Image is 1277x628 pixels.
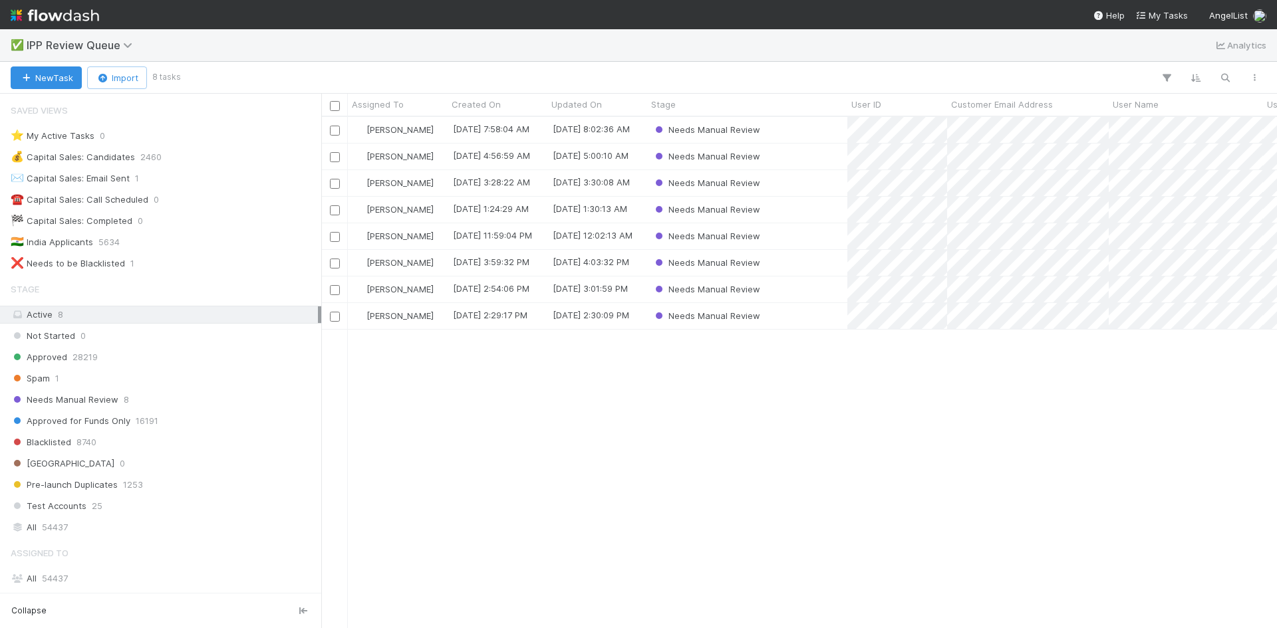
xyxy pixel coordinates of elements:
[366,310,434,321] span: [PERSON_NAME]
[453,308,527,322] div: [DATE] 2:29:17 PM
[98,234,120,251] span: 5634
[81,591,106,608] span: 18284
[11,149,135,165] div: Capital Sales: Candidates
[652,203,760,216] div: Needs Manual Review
[11,413,130,429] span: Approved for Funds Only
[11,151,24,162] span: 💰
[11,4,99,27] img: logo-inverted-e16ddd16eac7371096b0.svg
[11,540,69,566] span: Assigned To
[11,97,68,124] span: Saved Views
[138,213,143,229] span: 0
[652,123,760,136] div: Needs Manual Review
[11,455,114,472] span: [GEOGRAPHIC_DATA]
[11,391,118,408] span: Needs Manual Review
[11,570,318,587] div: All
[553,122,630,136] div: [DATE] 8:02:36 AM
[87,66,147,89] button: Import
[366,177,434,188] span: [PERSON_NAME]
[353,123,434,136] div: [PERSON_NAME]
[1113,98,1159,111] span: User Name
[1253,9,1266,23] img: avatar_0c8687a4-28be-40e9-aba5-f69283dcd0e7.png
[353,282,434,296] div: [PERSON_NAME]
[11,130,24,141] span: ⭐
[11,498,86,514] span: Test Accounts
[330,126,340,136] input: Toggle Row Selected
[120,455,125,472] span: 0
[136,413,158,429] span: 16191
[353,150,434,163] div: [PERSON_NAME]
[553,282,628,295] div: [DATE] 3:01:59 PM
[366,124,434,135] span: [PERSON_NAME]
[366,151,434,161] span: [PERSON_NAME]
[11,349,67,366] span: Approved
[100,128,105,144] span: 0
[652,310,760,321] span: Needs Manual Review
[92,498,102,514] span: 25
[453,149,530,162] div: [DATE] 4:56:59 AM
[366,284,434,294] span: [PERSON_NAME]
[330,259,340,268] input: Toggle Row Selected
[330,312,340,322] input: Toggle Row Selected
[154,191,159,208] span: 0
[42,573,68,583] span: 54437
[551,98,602,111] span: Updated On
[453,255,529,268] div: [DATE] 3:59:32 PM
[330,232,340,242] input: Toggle Row Selected
[553,175,630,189] div: [DATE] 3:30:08 AM
[652,151,760,161] span: Needs Manual Review
[330,101,340,111] input: Toggle All Rows Selected
[352,98,404,111] span: Assigned To
[652,176,760,189] div: Needs Manual Review
[366,257,434,268] span: [PERSON_NAME]
[58,309,63,320] span: 8
[11,236,24,247] span: 🇮🇳
[135,170,139,187] span: 1
[354,310,364,321] img: avatar_1a1d5361-16dd-4910-a949-020dcd9f55a3.png
[330,179,340,189] input: Toggle Row Selected
[652,257,760,268] span: Needs Manual Review
[76,434,96,451] span: 8740
[11,66,82,89] button: NewTask
[11,39,24,51] span: ✅
[124,391,129,408] span: 8
[1214,37,1266,53] a: Analytics
[553,149,629,162] div: [DATE] 5:00:10 AM
[72,349,98,366] span: 28219
[652,124,760,135] span: Needs Manual Review
[11,193,24,205] span: ☎️
[453,175,530,189] div: [DATE] 3:28:22 AM
[851,98,881,111] span: User ID
[354,177,364,188] img: avatar_1a1d5361-16dd-4910-a949-020dcd9f55a3.png
[27,39,139,52] span: IPP Review Queue
[11,306,318,323] div: Active
[152,71,181,83] small: 8 tasks
[354,124,364,135] img: avatar_1a1d5361-16dd-4910-a949-020dcd9f55a3.png
[130,255,134,272] span: 1
[453,122,529,136] div: [DATE] 7:58:04 AM
[42,519,68,536] span: 54437
[453,229,532,242] div: [DATE] 11:59:04 PM
[1135,10,1188,21] span: My Tasks
[1135,9,1188,22] a: My Tasks
[11,370,50,387] span: Spam
[452,98,501,111] span: Created On
[11,519,318,536] div: All
[11,328,75,344] span: Not Started
[652,309,760,322] div: Needs Manual Review
[11,170,130,187] div: Capital Sales: Email Sent
[11,591,318,608] div: Unassigned
[353,256,434,269] div: [PERSON_NAME]
[553,255,629,268] div: [DATE] 4:03:32 PM
[652,150,760,163] div: Needs Manual Review
[353,229,434,243] div: [PERSON_NAME]
[652,177,760,188] span: Needs Manual Review
[652,256,760,269] div: Needs Manual Review
[55,370,59,387] span: 1
[11,213,132,229] div: Capital Sales: Completed
[11,255,125,272] div: Needs to be Blacklisted
[353,176,434,189] div: [PERSON_NAME]
[652,229,760,243] div: Needs Manual Review
[123,476,143,493] span: 1253
[11,434,71,451] span: Blacklisted
[80,328,86,344] span: 0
